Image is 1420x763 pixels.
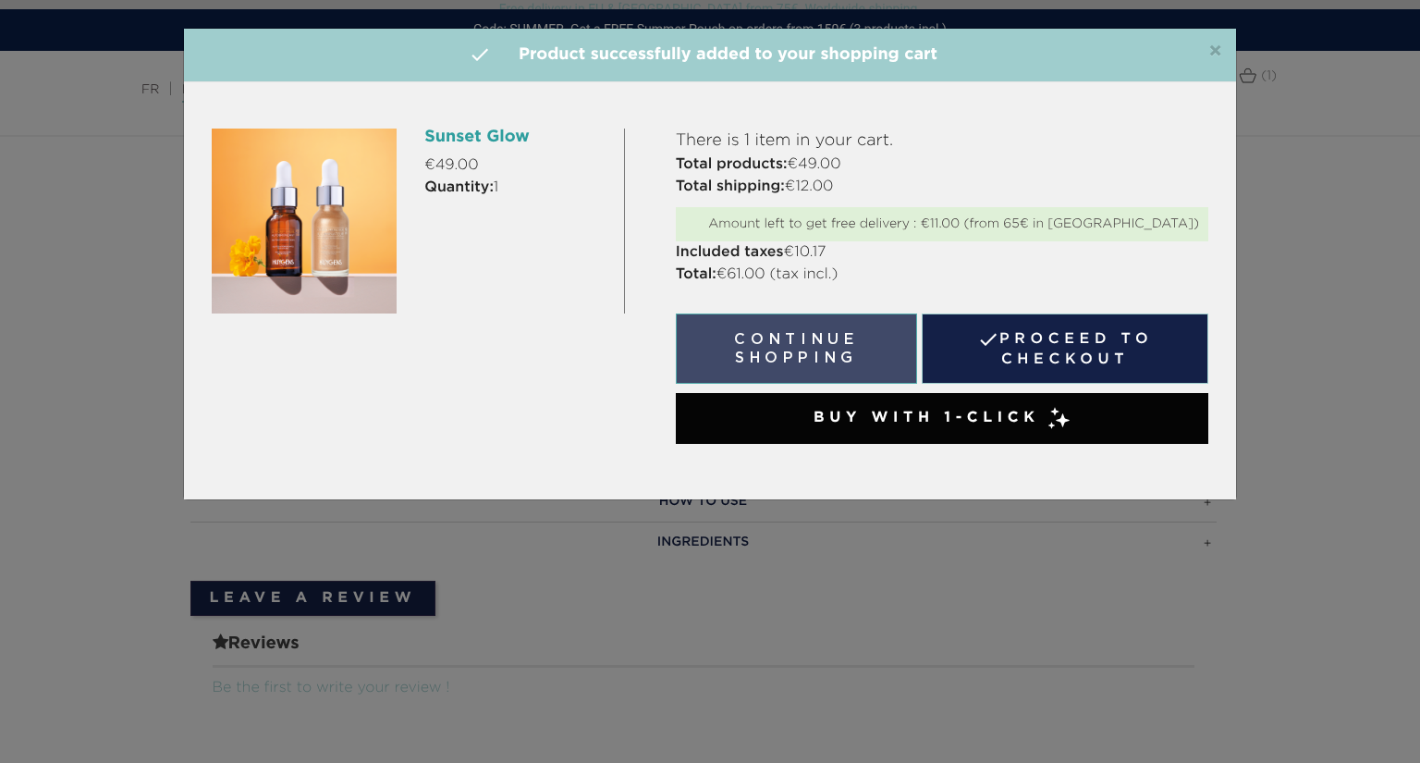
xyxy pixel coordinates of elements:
[676,129,1208,154] p: There is 1 item in your cart.
[198,43,1222,68] h4: Product successfully added to your shopping cart
[676,267,716,282] strong: Total:
[1208,41,1222,63] span: ×
[1208,41,1222,63] button: Close
[922,314,1208,384] a: Proceed to checkout
[676,314,918,384] button: Continue shopping
[685,216,1199,232] div: Amount left to get free delivery : €11.00 (from 65€ in [GEOGRAPHIC_DATA])
[676,245,784,260] strong: Included taxes
[424,180,494,195] strong: Quantity:
[676,179,785,194] strong: Total shipping:
[676,154,1208,176] p: €49.00
[469,43,491,66] i: 
[676,264,1208,286] p: €61.00 (tax incl.)
[424,177,609,199] p: 1
[676,157,788,172] strong: Total products:
[424,154,609,177] p: €49.00
[676,241,1208,264] p: €10.17
[424,129,609,147] h6: Sunset Glow
[676,176,1208,198] p: €12.00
